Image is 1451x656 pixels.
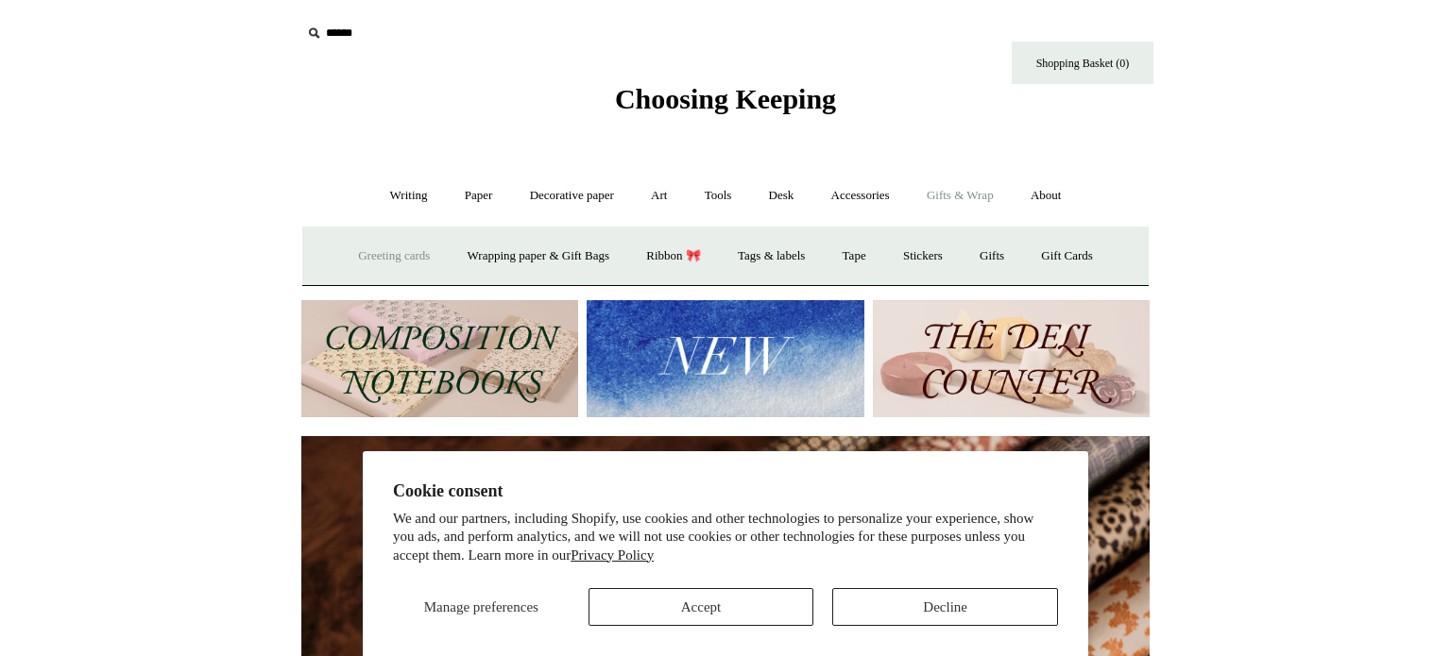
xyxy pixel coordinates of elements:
span: Choosing Keeping [615,83,836,114]
a: Choosing Keeping [615,98,836,111]
a: Shopping Basket (0) [1012,42,1153,84]
a: Desk [752,171,811,221]
button: Manage preferences [393,588,570,626]
img: 202302 Composition ledgers.jpg__PID:69722ee6-fa44-49dd-a067-31375e5d54ec [301,300,578,418]
span: Manage preferences [424,599,538,614]
a: Privacy Policy [571,547,654,563]
img: The Deli Counter [873,300,1150,418]
img: New.jpg__PID:f73bdf93-380a-4a35-bcfe-7823039498e1 [587,300,863,418]
a: About [1014,171,1079,221]
button: Accept [589,588,814,626]
a: Writing [373,171,445,221]
a: Accessories [814,171,907,221]
h2: Cookie consent [393,481,1058,501]
a: Tape [826,231,883,281]
a: Gift Cards [1024,231,1110,281]
a: Gifts [963,231,1021,281]
a: Ribbon 🎀 [629,231,718,281]
a: Tags & labels [721,231,822,281]
button: Decline [832,588,1058,626]
a: Wrapping paper & Gift Bags [451,231,626,281]
a: Decorative paper [513,171,631,221]
a: Greeting cards [341,231,447,281]
a: Art [634,171,684,221]
a: Tools [688,171,749,221]
p: We and our partners, including Shopify, use cookies and other technologies to personalize your ex... [393,510,1058,565]
a: Stickers [886,231,960,281]
a: Paper [448,171,510,221]
a: Gifts & Wrap [910,171,1011,221]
